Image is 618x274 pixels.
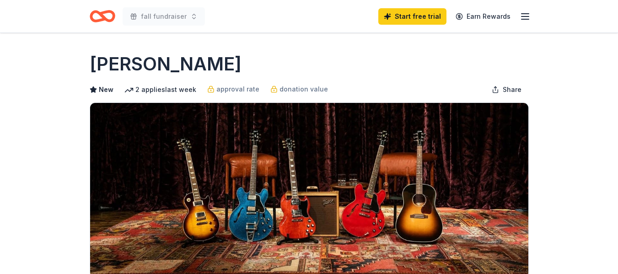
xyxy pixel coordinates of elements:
[279,84,328,95] span: donation value
[378,8,446,25] a: Start free trial
[90,51,242,77] h1: [PERSON_NAME]
[484,81,529,99] button: Share
[270,84,328,95] a: donation value
[90,5,115,27] a: Home
[141,11,187,22] span: fall fundraiser
[207,84,259,95] a: approval rate
[450,8,516,25] a: Earn Rewards
[216,84,259,95] span: approval rate
[123,7,205,26] button: fall fundraiser
[503,84,521,95] span: Share
[99,84,113,95] span: New
[124,84,196,95] div: 2 applies last week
